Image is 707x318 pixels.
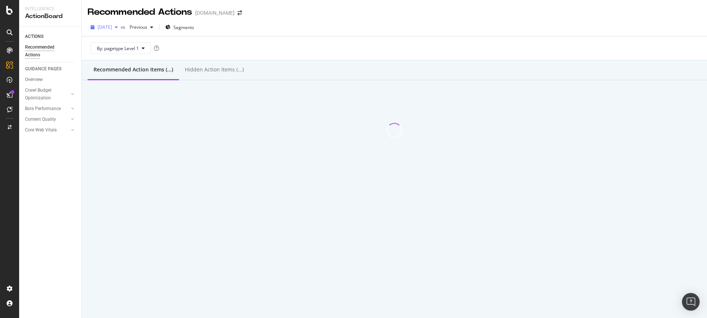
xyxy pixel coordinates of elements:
[94,66,173,73] div: Recommended Action Items (...)
[127,24,147,30] span: Previous
[195,9,235,17] div: [DOMAIN_NAME]
[98,24,112,30] span: 2025 Aug. 10th
[682,293,700,311] div: Open Intercom Messenger
[25,116,56,123] div: Content Quality
[25,126,69,134] a: Core Web Vitals
[25,86,64,102] div: Crawl Budget Optimization
[238,10,242,15] div: arrow-right-arrow-left
[185,66,244,73] div: Hidden Action Items (...)
[88,21,121,33] button: [DATE]
[25,76,43,84] div: Overview
[91,42,151,54] button: By: pagetype Level 1
[25,116,69,123] a: Content Quality
[25,43,69,59] div: Recommended Actions
[173,24,194,31] span: Segments
[25,33,43,40] div: ACTIONS
[25,86,69,102] a: Crawl Budget Optimization
[25,105,69,113] a: Bots Performance
[25,76,76,84] a: Overview
[25,12,75,21] div: ActionBoard
[25,65,61,73] div: GUIDANCE PAGES
[127,21,156,33] button: Previous
[121,24,127,30] span: vs
[25,33,76,40] a: ACTIONS
[25,105,61,113] div: Bots Performance
[25,126,57,134] div: Core Web Vitals
[88,6,192,18] div: Recommended Actions
[25,65,76,73] a: GUIDANCE PAGES
[25,6,75,12] div: Intelligence
[25,43,76,59] a: Recommended Actions
[162,21,197,33] button: Segments
[97,45,139,52] span: By: pagetype Level 1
